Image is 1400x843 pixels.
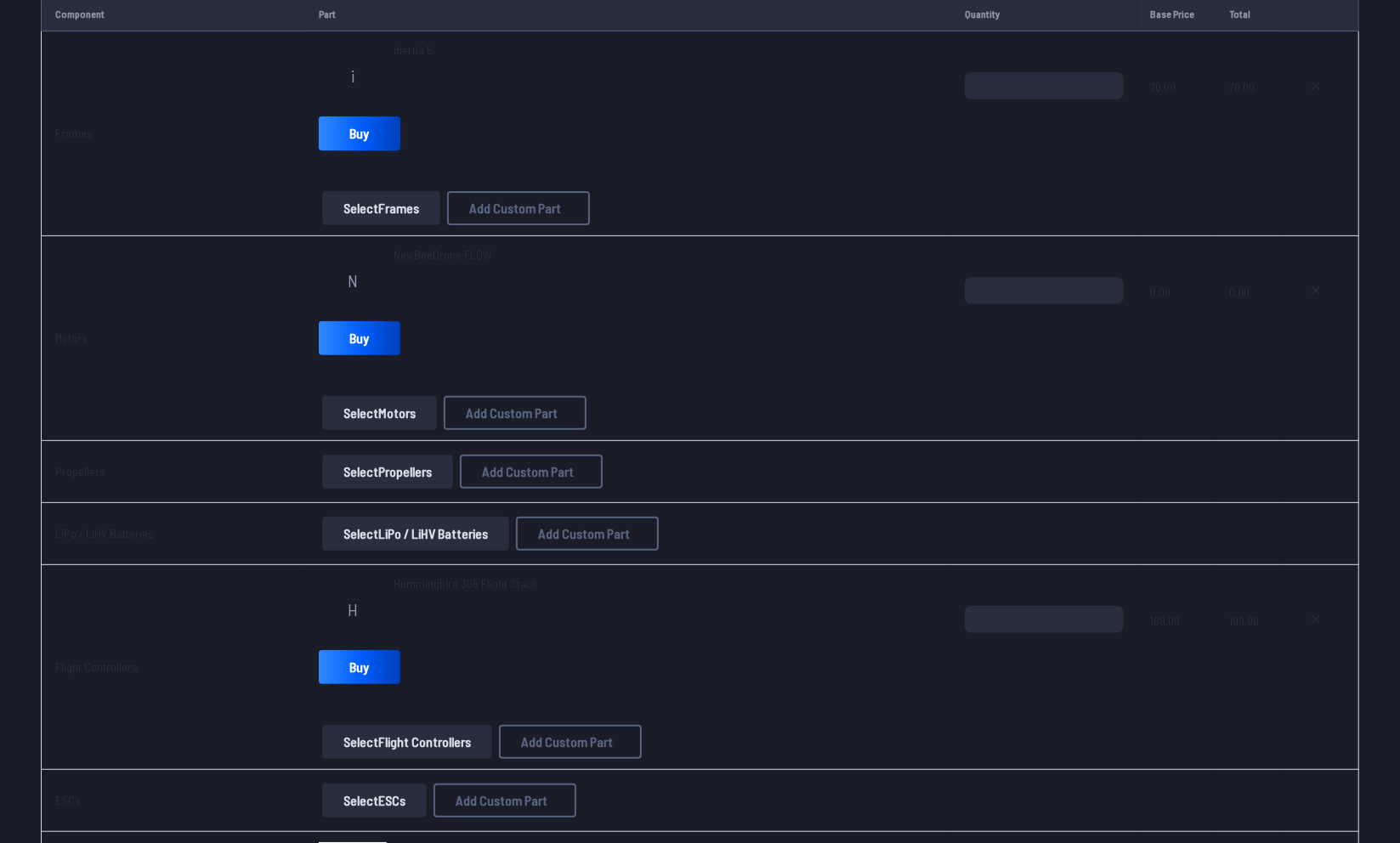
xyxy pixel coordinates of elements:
[499,725,642,759] button: Add Custom Part
[319,116,400,150] a: Buy
[1229,72,1267,154] span: 70.00
[1151,606,1203,687] span: 109.00
[319,396,440,430] a: SelectMotors
[55,659,138,674] a: Flight Controllers
[319,517,513,551] a: SelectLiPo / LiHV Batteries
[447,191,590,225] button: Add Custom Part
[322,784,427,818] button: SelectESCs
[469,201,561,215] span: Add Custom Part
[319,784,430,818] a: SelectESCs
[460,455,603,489] button: Add Custom Part
[322,455,453,489] button: SelectPropellers
[319,191,444,225] a: SelectFrames
[456,794,547,807] span: Add Custom Part
[1151,277,1203,359] span: 0.00
[55,126,93,140] a: Frames
[394,575,537,592] span: Hummingbird 305 Flight Stack
[538,527,630,540] span: Add Custom Part
[55,464,105,478] a: Propellers
[394,246,492,263] span: NewBeeDrone FLOW
[319,725,496,759] a: SelectFlight Controllers
[322,725,492,759] button: SelectFlight Controllers
[434,784,576,818] button: Add Custom Part
[1229,277,1267,359] span: 0.00
[319,650,400,684] a: Buy
[482,465,574,478] span: Add Custom Part
[322,191,440,225] button: SelectFrames
[348,272,358,289] span: N
[444,396,587,430] button: Add Custom Part
[322,517,509,551] button: SelectLiPo / LiHV Batteries
[394,42,433,59] span: inertia 5
[516,517,659,551] button: Add Custom Part
[319,321,400,355] a: Buy
[322,396,437,430] button: SelectMotors
[55,331,88,345] a: Motors
[55,526,154,540] a: LiPo / LiHV Batteries
[319,455,456,489] a: SelectPropellers
[521,735,613,749] span: Add Custom Part
[1151,72,1203,154] span: 70.00
[1229,606,1267,687] span: 109.00
[466,406,558,420] span: Add Custom Part
[55,793,81,807] a: ESCs
[348,601,358,618] span: H
[351,67,354,84] span: i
